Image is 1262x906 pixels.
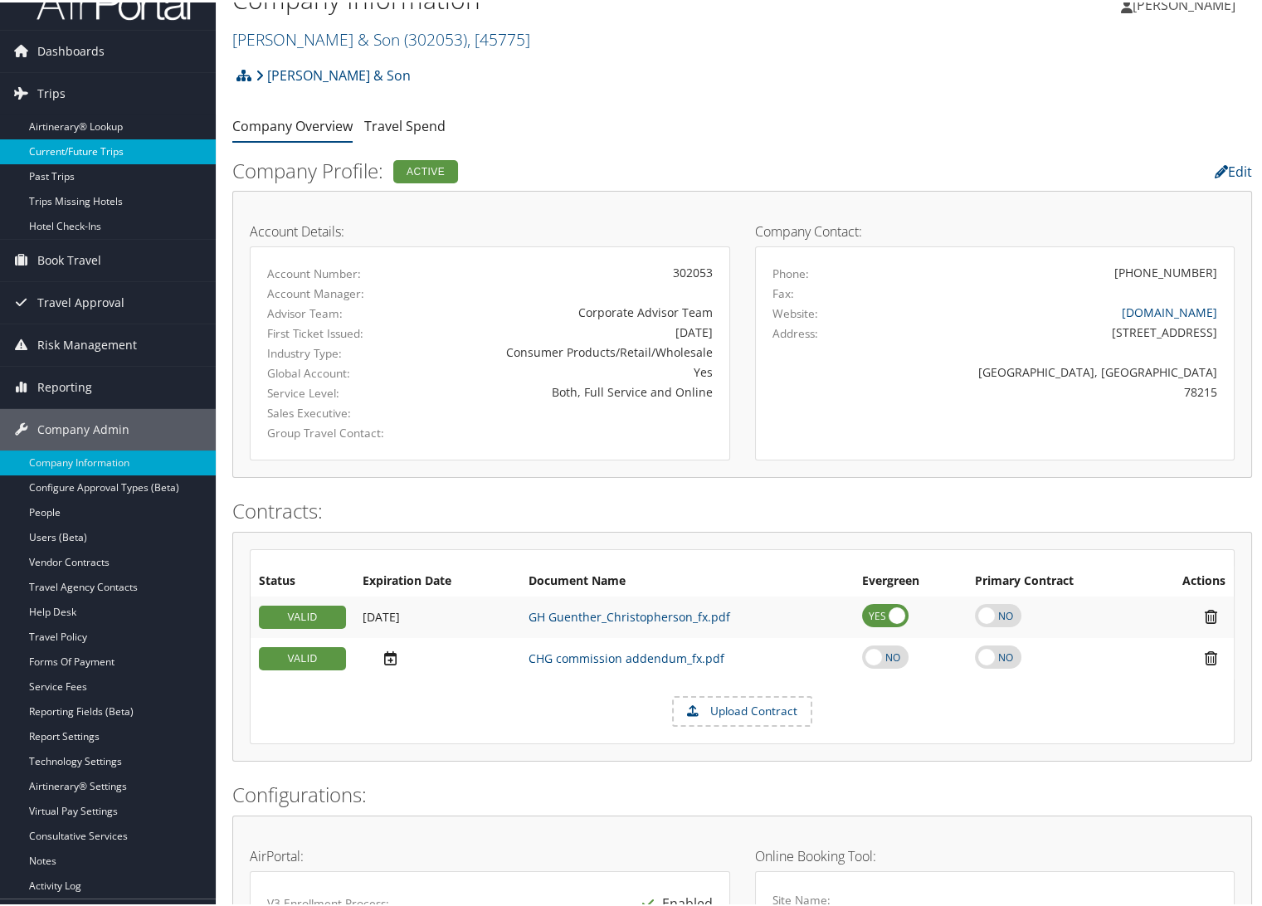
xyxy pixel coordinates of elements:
a: [DOMAIN_NAME] [1122,302,1217,318]
h4: AirPortal: [250,847,730,860]
label: Account Manager: [267,283,399,300]
th: Actions [1143,564,1234,594]
label: Upload Contract [674,695,811,723]
div: 78215 [889,381,1217,398]
th: Document Name [520,564,854,594]
h4: Account Details: [250,222,730,236]
div: Add/Edit Date [363,607,512,622]
div: [STREET_ADDRESS] [889,321,1217,339]
div: [PHONE_NUMBER] [1114,261,1217,279]
div: Active [393,158,458,181]
span: Dashboards [37,28,105,70]
th: Primary Contract [967,564,1143,594]
i: Remove Contract [1196,606,1225,623]
label: Service Level: [267,382,399,399]
span: ( 302053 ) [404,26,467,48]
label: Site Name: [772,889,831,906]
span: Trips [37,71,66,112]
h4: Online Booking Tool: [755,847,1235,860]
a: Company Overview [232,114,353,133]
div: VALID [259,645,346,668]
label: Phone: [772,263,809,280]
label: Advisor Team: [267,303,399,319]
label: Group Travel Contact: [267,422,399,439]
div: Corporate Advisor Team [424,301,713,319]
label: Fax: [772,283,794,300]
label: Global Account: [267,363,399,379]
h4: Company Contact: [755,222,1235,236]
span: Book Travel [37,237,101,279]
a: [PERSON_NAME] & Son [256,56,411,90]
i: Remove Contract [1196,647,1225,665]
a: GH Guenther_Christopherson_fx.pdf [529,606,730,622]
div: 302053 [424,261,713,279]
label: Account Number: [267,263,399,280]
span: Company Admin [37,407,129,448]
th: Status [251,564,354,594]
span: Risk Management [37,322,137,363]
label: Sales Executive: [267,402,399,419]
div: VALID [259,603,346,626]
a: Edit [1215,160,1252,178]
th: Evergreen [854,564,967,594]
span: Travel Approval [37,280,124,321]
div: Yes [424,361,713,378]
div: Consumer Products/Retail/Wholesale [424,341,713,358]
h2: Configurations: [232,778,1252,806]
div: [DATE] [424,321,713,339]
a: CHG commission addendum_fx.pdf [529,648,724,664]
label: Industry Type: [267,343,399,359]
div: Both, Full Service and Online [424,381,713,398]
label: Website: [772,303,818,319]
h2: Company Profile: [232,154,904,183]
a: [PERSON_NAME] & Son [232,26,530,48]
h2: Contracts: [232,494,1252,523]
span: , [ 45775 ] [467,26,530,48]
span: [DATE] [363,606,400,622]
a: Travel Spend [364,114,446,133]
div: Add/Edit Date [363,647,512,665]
span: Reporting [37,364,92,406]
div: [GEOGRAPHIC_DATA], [GEOGRAPHIC_DATA] [889,361,1217,378]
label: Address: [772,323,818,339]
th: Expiration Date [354,564,520,594]
label: First Ticket Issued: [267,323,399,339]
